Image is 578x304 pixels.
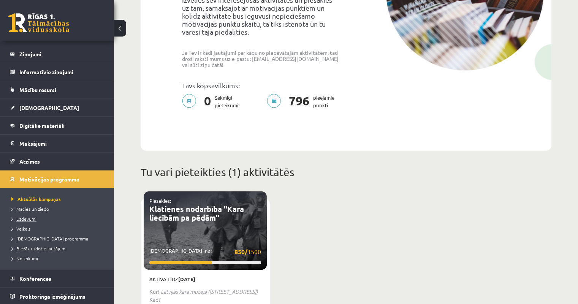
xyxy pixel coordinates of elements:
[11,216,36,222] span: Uzdevumi
[10,153,105,170] a: Atzīmes
[19,158,40,165] span: Atzīmes
[8,13,69,32] a: Rīgas 1. Tālmācības vidusskola
[149,288,160,295] strong: Kur?
[10,135,105,152] a: Maksājumi
[10,270,105,287] a: Konferences
[10,81,105,99] a: Mācību resursi
[149,197,171,204] a: Piesakies:
[161,288,258,295] em: Latvijas kara muzejā ([STREET_ADDRESS])
[11,235,106,242] a: [DEMOGRAPHIC_DATA] programma
[11,205,106,212] a: Mācies un ziedo
[19,122,65,129] span: Digitālie materiāli
[11,255,38,261] span: Noteikumi
[11,255,106,262] a: Noteikumi
[19,275,51,282] span: Konferences
[19,45,105,63] legend: Ziņojumi
[182,81,340,89] p: Tavs kopsavilkums:
[11,196,61,202] span: Aktuālās kampaņas
[200,94,215,109] span: 0
[11,206,49,212] span: Mācies un ziedo
[285,94,313,109] span: 796
[234,248,247,256] strong: 850/
[19,135,105,152] legend: Maksājumi
[10,99,105,116] a: [DEMOGRAPHIC_DATA]
[234,247,261,256] span: 1500
[182,49,340,68] p: Ja Tev ir kādi jautājumi par kādu no piedāvātajām aktivitātēm, tad droši raksti mums uz e-pastu: ...
[149,247,261,256] p: [DEMOGRAPHIC_DATA] mp:
[141,164,551,180] p: Tu vari pieteikties (1) aktivitātēs
[10,170,105,188] a: Motivācijas programma
[11,225,106,232] a: Veikals
[19,63,105,81] legend: Informatīvie ziņojumi
[178,276,195,282] strong: [DATE]
[11,245,67,251] span: Biežāk uzdotie jautājumi
[10,45,105,63] a: Ziņojumi
[11,196,106,202] a: Aktuālās kampaņas
[11,226,30,232] span: Veikals
[19,293,86,300] span: Proktoringa izmēģinājums
[10,117,105,134] a: Digitālie materiāli
[149,275,261,283] p: Aktīva līdz
[11,236,88,242] span: [DEMOGRAPHIC_DATA] programma
[149,204,244,223] a: Klātienes nodarbība "Kara liecībām pa pēdām"
[10,63,105,81] a: Informatīvie ziņojumi
[182,94,243,109] p: Sekmīgi pieteikumi
[149,296,161,303] strong: Kad?
[267,94,339,109] p: pieejamie punkti
[19,176,79,183] span: Motivācijas programma
[11,215,106,222] a: Uzdevumi
[19,104,79,111] span: [DEMOGRAPHIC_DATA]
[19,86,56,93] span: Mācību resursi
[11,245,106,252] a: Biežāk uzdotie jautājumi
